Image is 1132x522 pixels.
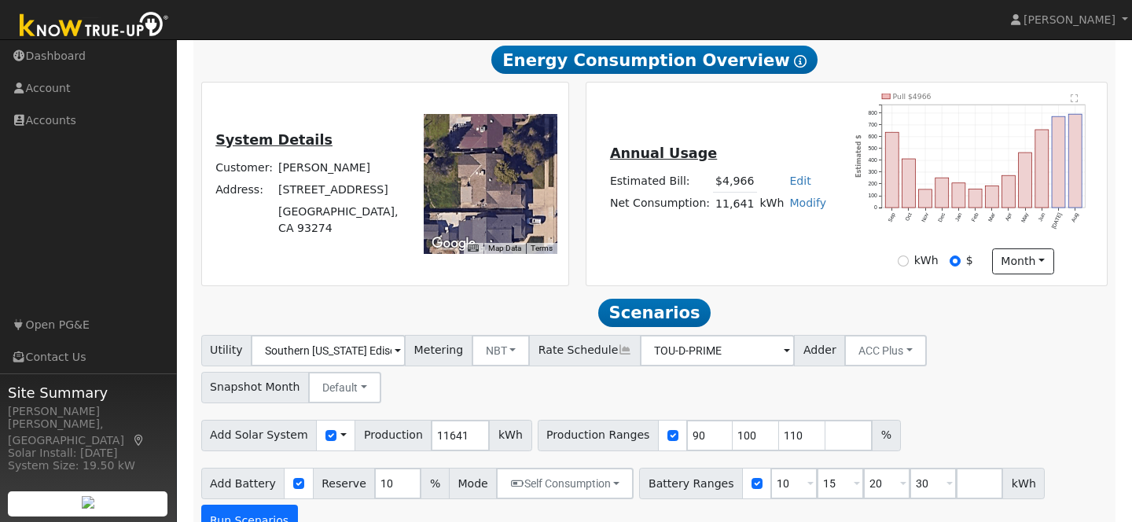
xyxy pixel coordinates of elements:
span: Utility [201,335,252,366]
text: Jan [954,212,963,222]
text: Aug [1071,212,1080,224]
td: $4,966 [713,170,757,193]
button: Default [308,372,381,403]
td: Estimated Bill: [607,170,712,193]
span: Add Battery [201,468,285,499]
span: % [872,420,900,451]
img: Google [428,233,480,254]
text: 600 [868,134,877,140]
span: kWh [1002,468,1045,499]
button: ACC Plus [844,335,927,366]
a: Open this area in Google Maps (opens a new window) [428,233,480,254]
rect: onclick="" [1035,130,1049,208]
text: Estimated $ [855,134,862,178]
text: 300 [868,170,877,175]
u: Annual Usage [610,145,717,161]
span: % [421,468,449,499]
span: Rate Schedule [529,335,641,366]
rect: onclick="" [952,183,965,208]
rect: onclick="" [1019,153,1032,208]
td: [PERSON_NAME] [276,156,407,178]
text: 400 [868,158,877,164]
span: Energy Consumption Overview [491,46,817,74]
img: retrieve [82,496,94,509]
div: [PERSON_NAME], [GEOGRAPHIC_DATA] [8,416,168,449]
a: Map [132,434,146,447]
rect: onclick="" [935,178,949,208]
button: Map Data [488,243,521,254]
rect: onclick="" [1052,117,1065,208]
img: Know True-Up [12,9,177,44]
td: Customer: [213,156,276,178]
text: Nov [921,212,930,223]
span: Production Ranges [538,420,659,451]
rect: onclick="" [968,189,982,208]
a: Edit [789,175,810,187]
span: [PERSON_NAME] [1024,13,1115,26]
span: Metering [405,335,472,366]
span: Mode [449,468,497,499]
td: Net Consumption: [607,193,712,215]
button: NBT [472,335,531,366]
span: Snapshot Month [201,372,310,403]
div: System Size: 19.50 kW [8,458,168,474]
u: System Details [215,132,333,148]
text: 800 [868,110,877,116]
rect: onclick="" [885,133,899,208]
span: Production [355,420,432,451]
input: Select a Rate Schedule [640,335,795,366]
td: [STREET_ADDRESS] [276,178,407,200]
text: Jun [1038,212,1046,222]
input: kWh [898,255,909,267]
span: Adder [794,335,845,366]
rect: onclick="" [985,186,998,208]
text: Dec [937,212,946,223]
span: Reserve [313,468,376,499]
rect: onclick="" [1002,176,1016,208]
span: Battery Ranges [639,468,743,499]
span: Scenarios [598,299,711,327]
text: [DATE] [1050,212,1063,230]
text: Oct [904,212,913,222]
text: Sep [887,212,896,224]
button: Self Consumption [496,468,634,499]
label: $ [966,252,973,269]
button: month [992,248,1054,275]
rect: onclick="" [1068,115,1082,208]
rect: onclick="" [902,160,915,208]
text: 500 [868,146,877,152]
a: Terms (opens in new tab) [531,244,553,252]
td: 11,641 [713,193,757,215]
div: Solar Install: [DATE] [8,445,168,461]
span: Site Summary [8,382,168,403]
div: [PERSON_NAME] [8,403,168,420]
span: Add Solar System [201,420,318,451]
td: Address: [213,178,276,200]
a: Modify [789,197,826,209]
text: May [1020,212,1031,225]
td: kWh [757,193,787,215]
input: $ [950,255,961,267]
text: Pull $4966 [893,92,932,101]
text: 0 [874,205,877,211]
text: Apr [1004,212,1013,223]
td: [GEOGRAPHIC_DATA], CA 93274 [276,200,407,239]
text: 200 [868,182,877,187]
i: Show Help [794,55,807,68]
text: Feb [970,212,979,223]
text: Mar [987,212,997,223]
label: kWh [914,252,939,269]
button: Keyboard shortcuts [468,243,479,254]
input: Select a Utility [251,335,406,366]
rect: onclick="" [919,190,932,208]
span: kWh [489,420,531,451]
text:  [1071,94,1079,104]
text: 100 [868,193,877,199]
text: 700 [868,123,877,128]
